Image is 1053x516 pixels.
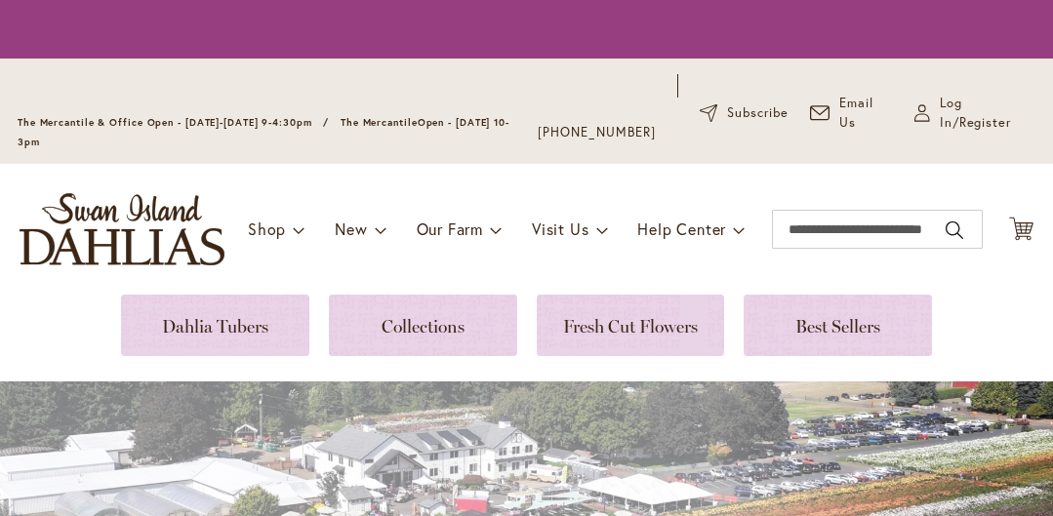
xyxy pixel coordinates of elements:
[914,94,1035,133] a: Log In/Register
[727,103,789,123] span: Subscribe
[946,215,963,246] button: Search
[417,218,483,239] span: Our Farm
[700,103,789,123] a: Subscribe
[810,94,893,133] a: Email Us
[532,218,588,239] span: Visit Us
[20,193,224,265] a: store logo
[637,218,726,239] span: Help Center
[839,94,893,133] span: Email Us
[18,116,418,129] span: The Mercantile & Office Open - [DATE]-[DATE] 9-4:30pm / The Mercantile
[538,123,656,142] a: [PHONE_NUMBER]
[335,218,367,239] span: New
[248,218,286,239] span: Shop
[940,94,1035,133] span: Log In/Register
